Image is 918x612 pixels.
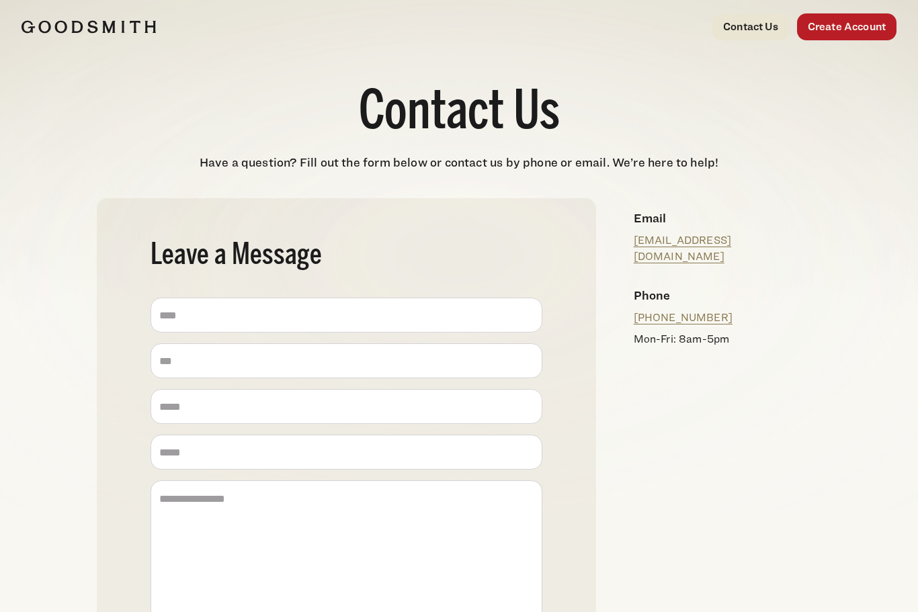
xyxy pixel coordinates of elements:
[634,234,731,263] a: [EMAIL_ADDRESS][DOMAIN_NAME]
[151,241,542,271] h2: Leave a Message
[634,311,733,324] a: [PHONE_NUMBER]
[634,331,811,347] p: Mon-Fri: 8am-5pm
[712,13,789,40] a: Contact Us
[22,20,156,34] img: Goodsmith
[634,209,811,227] h4: Email
[797,13,896,40] a: Create Account
[634,286,811,304] h4: Phone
